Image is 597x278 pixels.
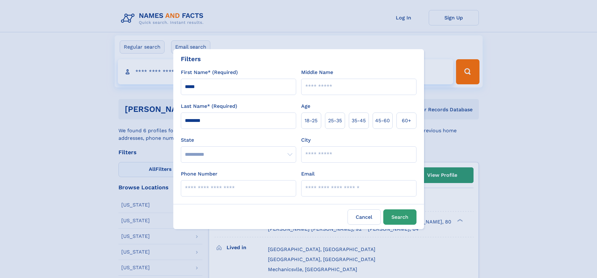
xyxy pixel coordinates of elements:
[181,136,296,144] label: State
[328,117,342,124] span: 25‑35
[375,117,390,124] span: 45‑60
[181,102,237,110] label: Last Name* (Required)
[305,117,317,124] span: 18‑25
[348,209,381,225] label: Cancel
[383,209,416,225] button: Search
[301,170,315,178] label: Email
[352,117,366,124] span: 35‑45
[301,136,311,144] label: City
[301,69,333,76] label: Middle Name
[301,102,310,110] label: Age
[181,69,238,76] label: First Name* (Required)
[402,117,411,124] span: 60+
[181,170,217,178] label: Phone Number
[181,54,201,64] div: Filters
